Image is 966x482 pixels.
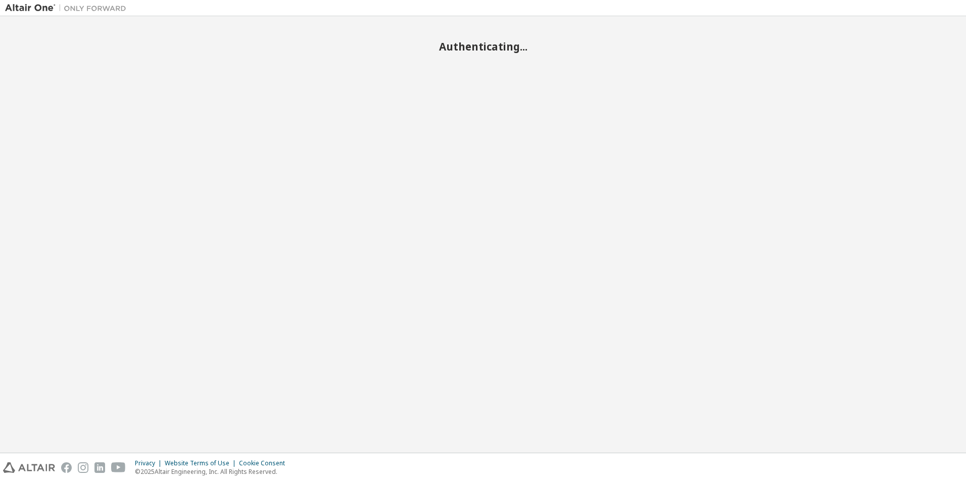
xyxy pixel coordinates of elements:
[5,3,131,13] img: Altair One
[135,459,165,467] div: Privacy
[239,459,291,467] div: Cookie Consent
[135,467,291,476] p: © 2025 Altair Engineering, Inc. All Rights Reserved.
[61,462,72,473] img: facebook.svg
[5,40,961,53] h2: Authenticating...
[165,459,239,467] div: Website Terms of Use
[94,462,105,473] img: linkedin.svg
[111,462,126,473] img: youtube.svg
[78,462,88,473] img: instagram.svg
[3,462,55,473] img: altair_logo.svg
